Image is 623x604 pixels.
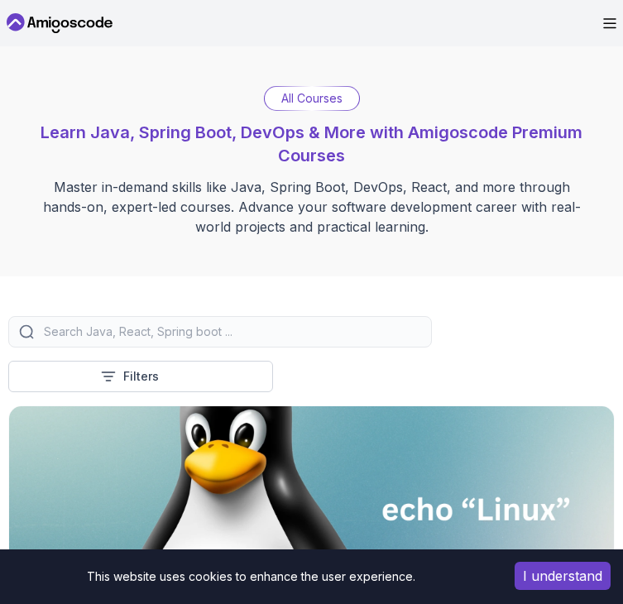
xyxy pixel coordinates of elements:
[41,122,582,165] span: Learn Java, Spring Boot, DevOps & More with Amigoscode Premium Courses
[281,90,343,107] p: All Courses
[603,18,616,29] button: Open Menu
[520,501,623,579] iframe: chat widget
[12,562,490,592] div: This website uses cookies to enhance the user experience.
[34,177,590,237] p: Master in-demand skills like Java, Spring Boot, DevOps, React, and more through hands-on, expert-...
[8,361,273,392] button: Filters
[41,324,421,340] input: Search Java, React, Spring boot ...
[123,368,159,385] p: Filters
[515,562,611,590] button: Accept cookies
